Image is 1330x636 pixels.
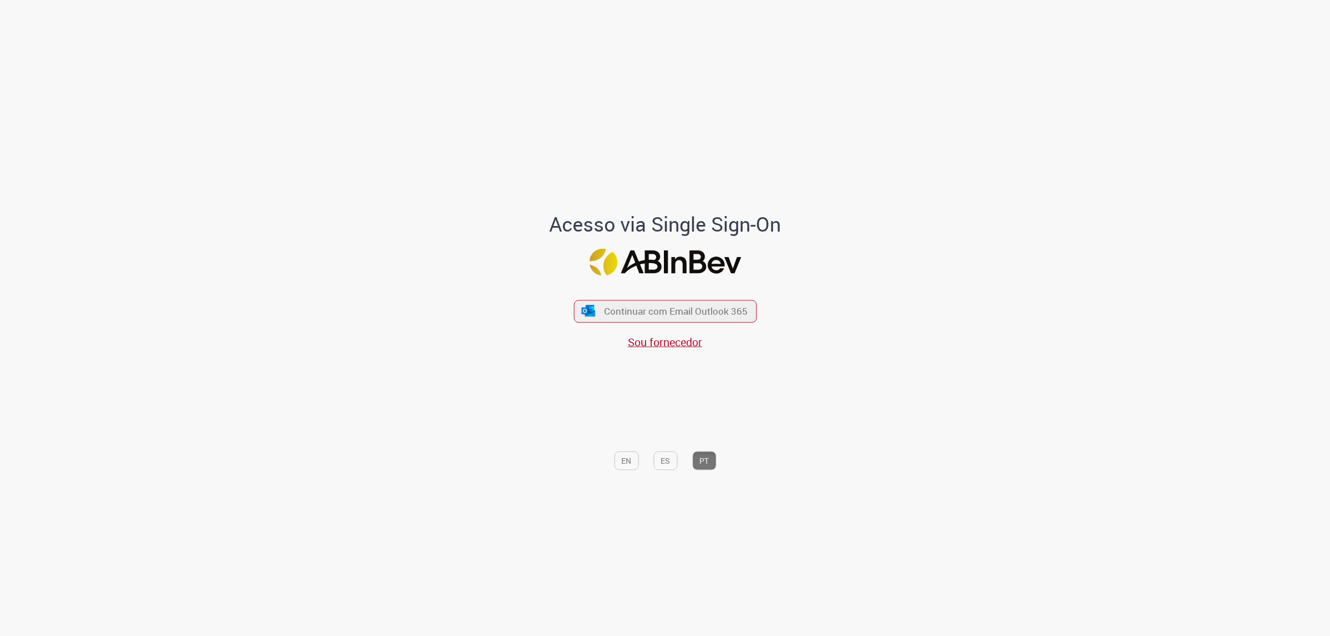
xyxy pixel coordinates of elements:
[589,248,741,275] img: Logo ABInBev
[692,451,716,470] button: PT
[574,300,756,322] button: ícone Azure/Microsoft 360 Continuar com Email Outlook 365
[653,451,677,470] button: ES
[581,305,596,317] img: ícone Azure/Microsoft 360
[511,213,819,235] h1: Acesso via Single Sign-On
[604,305,748,317] span: Continuar com Email Outlook 365
[614,451,638,470] button: EN
[628,334,702,349] a: Sou fornecedor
